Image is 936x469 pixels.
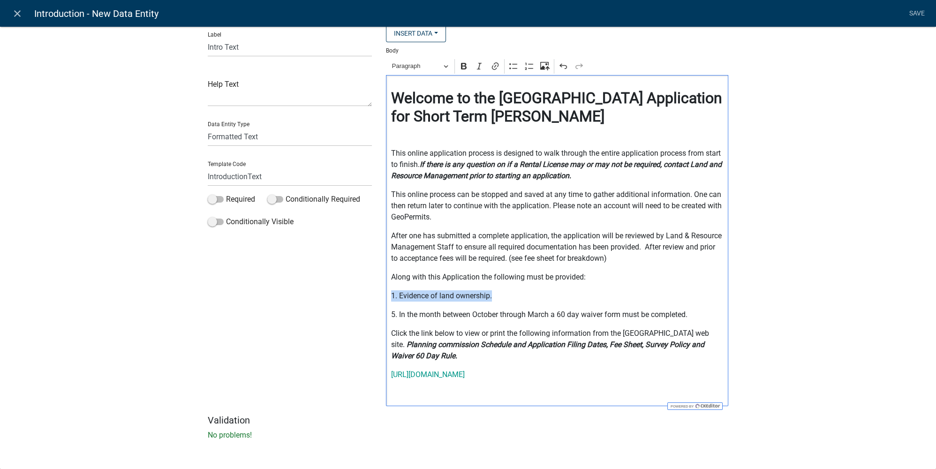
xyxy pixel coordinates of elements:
[386,75,728,406] div: Editor editing area: main. Press Alt+0 for help.
[386,48,399,53] label: Body
[391,272,724,283] p: Along with this Application the following must be provided:
[391,230,724,264] p: After one has submitted a complete application, the application will be reviewed by Land & Resour...
[208,216,294,227] label: Conditionally Visible
[391,89,722,125] strong: Welcome to the [GEOGRAPHIC_DATA] Application for Short Term [PERSON_NAME]
[391,160,722,180] strong: If there is any question on if a Rental License may or may not be required, contact Land and Reso...
[386,24,446,42] button: Insert Data
[208,430,728,441] p: No problems!
[391,309,724,320] p: 5. In the month between October through March a 60 day waiver form must be completed.
[208,194,255,205] label: Required
[670,404,694,408] span: Powered by
[391,328,724,362] p: Click the link below to view or print the following information from the [GEOGRAPHIC_DATA] web site.
[386,57,728,75] div: Editor toolbar
[388,59,453,74] button: Paragraph, Heading
[391,290,724,302] p: 1. Evidence of land ownership.
[905,5,928,23] a: Save
[208,415,728,426] h5: Validation
[392,61,441,72] span: Paragraph
[267,194,360,205] label: Conditionally Required
[391,370,465,379] a: [URL][DOMAIN_NAME]
[391,189,724,223] p: This online process can be stopped and saved at any time to gather additional information. One ca...
[391,340,704,360] strong: Planning commission Schedule and Application Filing Dates, Fee Sheet, Survey Policy and Waiver 60...
[12,8,23,19] i: close
[391,148,724,182] p: This online application process is designed to walk through the entire application process from s...
[34,4,159,23] span: Introduction - New Data Entity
